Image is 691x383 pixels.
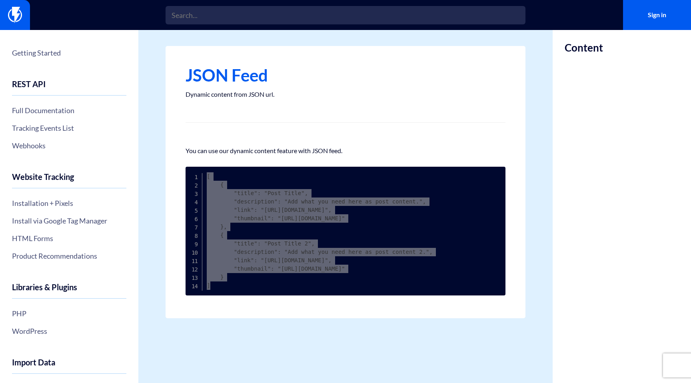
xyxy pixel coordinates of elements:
span: } [220,274,224,280]
span: "description" [234,249,278,255]
span: "[URL][DOMAIN_NAME]" [261,257,328,263]
a: WordPress [12,324,126,338]
span: : [278,249,281,255]
a: Tracking Events List [12,121,126,135]
span: , [224,223,227,230]
h3: Content [565,42,603,54]
a: Getting Started [12,46,126,60]
span: [ [207,173,210,180]
span: ] [207,282,210,289]
span: : [271,265,274,272]
a: Install via Google Tag Manager [12,214,126,227]
h1: JSON Feed [186,66,505,84]
span: "description" [234,198,278,205]
span: "[URL][DOMAIN_NAME]" [278,265,345,272]
span: : [271,215,274,221]
span: "thumbnail" [234,215,271,221]
span: , [312,240,315,247]
span: : [258,240,261,247]
span: : [258,190,261,196]
span: "[URL][DOMAIN_NAME]" [261,207,328,213]
span: { [220,182,224,188]
a: Installation + Pixels [12,196,126,210]
span: : [278,198,281,205]
span: "Post Title 2" [264,240,312,247]
span: , [423,198,426,205]
span: "[URL][DOMAIN_NAME]" [278,215,345,221]
span: : [254,257,257,263]
p: You can use our dynamic content feature with JSON feed. [186,147,505,155]
a: Product Recommendations [12,249,126,263]
span: "link" [234,257,254,263]
span: { [220,232,224,238]
h4: Website Tracking [12,172,126,188]
h4: REST API [12,80,126,96]
span: "title" [234,240,258,247]
span: "Add what you need here as post content." [284,198,423,205]
span: "link" [234,207,254,213]
a: Webhooks [12,139,126,152]
h4: Import Data [12,358,126,374]
span: , [305,190,308,196]
span: "Post Title" [264,190,305,196]
span: , [328,207,332,213]
input: Search... [166,6,525,24]
span: , [429,249,433,255]
span: "title" [234,190,258,196]
span: "Add what you need here as post content 2." [284,249,429,255]
a: Full Documentation [12,104,126,117]
a: PHP [12,307,126,320]
span: } [220,223,224,230]
a: HTML Forms [12,231,126,245]
h4: Libraries & Plugins [12,283,126,299]
span: : [254,207,257,213]
span: "thumbnail" [234,265,271,272]
span: , [328,257,332,263]
p: Dynamic content from JSON url. [186,90,505,98]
